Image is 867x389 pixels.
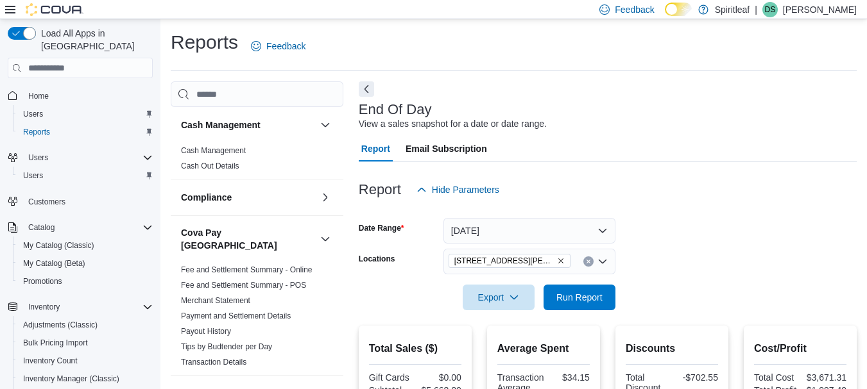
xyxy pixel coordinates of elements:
span: My Catalog (Classic) [23,240,94,251]
button: Reports [13,123,158,141]
a: Merchant Statement [181,296,250,305]
span: Payout History [181,326,231,336]
h2: Average Spent [497,341,590,356]
span: Merchant Statement [181,295,250,306]
button: Remove 555 - Spiritleaf Lawrence Ave (North York) from selection in this group [557,257,565,265]
a: Inventory Manager (Classic) [18,371,124,386]
h2: Total Sales ($) [369,341,461,356]
div: Total Cost [754,372,798,383]
a: Payment and Settlement Details [181,311,291,320]
span: Home [23,87,153,103]
span: Catalog [28,222,55,233]
span: My Catalog (Beta) [23,258,85,269]
div: $3,671.31 [803,372,846,383]
button: Users [13,167,158,185]
span: Users [28,153,48,163]
span: Catalog [23,220,153,235]
span: Inventory Manager (Classic) [18,371,153,386]
button: Catalog [23,220,60,235]
a: Inventory Count [18,353,83,368]
button: Users [3,149,158,167]
h2: Discounts [626,341,718,356]
button: Open list of options [597,256,608,267]
div: -$702.55 [674,372,718,383]
a: Adjustments (Classic) [18,317,103,333]
button: [DATE] [443,218,615,244]
button: Customers [3,192,158,211]
span: Users [18,168,153,183]
span: Cash Out Details [181,161,239,171]
button: Inventory Manager (Classic) [13,370,158,388]
span: Feedback [615,3,654,16]
a: Users [18,168,48,183]
span: Tips by Budtender per Day [181,342,272,352]
a: Reports [18,124,55,140]
span: Bulk Pricing Import [23,338,88,348]
button: Clear input [583,256,594,267]
span: Users [23,109,43,119]
span: Users [23,150,153,165]
button: Cova Pay [GEOGRAPHIC_DATA] [318,231,333,247]
span: Inventory Count [18,353,153,368]
h1: Reports [171,29,238,55]
button: Bulk Pricing Import [13,334,158,352]
span: Run Report [556,291,603,304]
a: Transaction Details [181,358,246,367]
span: Reports [18,124,153,140]
span: Adjustments (Classic) [18,317,153,333]
div: $34.15 [549,372,589,383]
button: Inventory [3,298,158,316]
span: My Catalog (Beta) [18,256,153,271]
span: Export [470,285,527,310]
button: Cash Management [318,117,333,133]
button: Export [463,285,535,310]
button: My Catalog (Classic) [13,236,158,254]
a: Customers [23,194,71,210]
span: Load All Apps in [GEOGRAPHIC_DATA] [36,27,153,53]
span: Email Subscription [406,136,487,161]
h3: Compliance [181,191,232,204]
button: Hide Parameters [411,177,504,203]
span: Inventory Count [23,356,78,366]
button: Home [3,86,158,104]
span: Promotions [23,276,62,286]
span: Users [23,170,43,181]
button: Inventory [23,299,65,315]
a: Users [18,106,48,122]
span: Reports [23,127,50,137]
p: | [755,2,757,17]
p: Spiritleaf [715,2,750,17]
button: Cova Pay [GEOGRAPHIC_DATA] [181,226,315,252]
span: Home [28,91,49,101]
span: Cash Management [181,145,246,156]
button: Users [23,150,53,165]
label: Date Range [359,223,404,233]
div: View a sales snapshot for a date or date range. [359,117,547,131]
span: Hide Parameters [432,183,499,196]
div: $0.00 [418,372,461,383]
span: Users [18,106,153,122]
a: Cash Management [181,146,246,155]
button: Run Report [544,285,615,310]
div: Cash Management [171,143,343,179]
span: My Catalog (Classic) [18,238,153,253]
span: Fee and Settlement Summary - POS [181,280,306,290]
a: Payout History [181,327,231,336]
button: Compliance [181,191,315,204]
span: Promotions [18,274,153,289]
div: Danielle S [762,2,778,17]
a: Fee and Settlement Summary - Online [181,265,313,274]
span: [STREET_ADDRESS][PERSON_NAME] [454,254,554,267]
a: Bulk Pricing Import [18,335,93,351]
span: DS [765,2,776,17]
a: Promotions [18,274,67,289]
span: Adjustments (Classic) [23,320,98,330]
button: Inventory Count [13,352,158,370]
h3: End Of Day [359,102,432,117]
span: Inventory [23,299,153,315]
span: Inventory [28,302,60,312]
button: Cash Management [181,119,315,131]
h3: Cash Management [181,119,261,131]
